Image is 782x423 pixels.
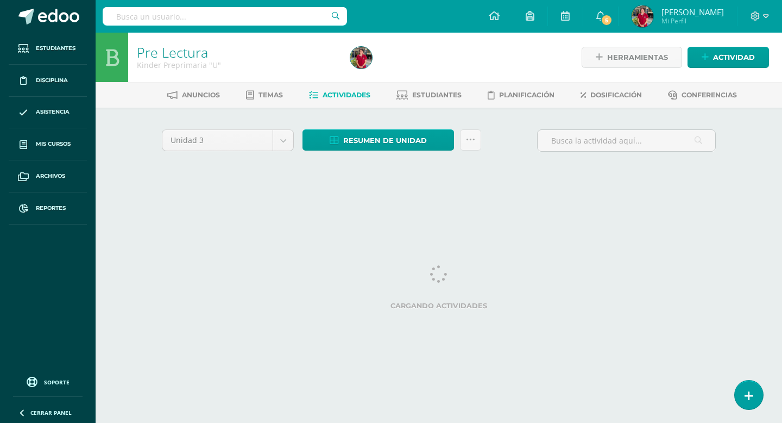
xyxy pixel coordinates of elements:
[9,128,87,160] a: Mis cursos
[9,192,87,225] a: Reportes
[632,5,653,27] img: ca5a5a9677dd446ab467438bb47c19de.png
[590,91,642,99] span: Dosificación
[682,91,737,99] span: Conferencias
[713,47,755,67] span: Actividad
[103,7,347,26] input: Busca un usuario...
[668,86,737,104] a: Conferencias
[412,91,462,99] span: Estudiantes
[607,47,668,67] span: Herramientas
[137,45,337,60] h1: Pre Lectura
[36,140,71,148] span: Mis cursos
[9,160,87,192] a: Archivos
[582,47,682,68] a: Herramientas
[182,91,220,99] span: Anuncios
[30,409,72,416] span: Cerrar panel
[350,47,372,69] img: ca5a5a9677dd446ab467438bb47c19de.png
[538,130,715,151] input: Busca la actividad aquí...
[171,130,264,151] span: Unidad 3
[36,172,65,181] span: Archivos
[309,86,370,104] a: Actividades
[44,378,70,386] span: Soporte
[162,130,293,151] a: Unidad 3
[36,108,70,116] span: Asistencia
[343,130,427,151] span: Resumen de unidad
[246,86,283,104] a: Temas
[499,91,554,99] span: Planificación
[661,16,724,26] span: Mi Perfil
[137,43,208,61] a: Pre Lectura
[137,60,337,70] div: Kinder Preprimaria 'U'
[688,47,769,68] a: Actividad
[396,86,462,104] a: Estudiantes
[661,7,724,17] span: [PERSON_NAME]
[36,204,66,213] span: Reportes
[258,91,283,99] span: Temas
[167,86,220,104] a: Anuncios
[162,302,716,310] label: Cargando actividades
[9,97,87,129] a: Asistencia
[323,91,370,99] span: Actividades
[9,33,87,65] a: Estudiantes
[601,14,613,26] span: 5
[13,374,83,389] a: Soporte
[302,129,454,151] a: Resumen de unidad
[9,65,87,97] a: Disciplina
[488,86,554,104] a: Planificación
[36,76,68,85] span: Disciplina
[36,44,75,53] span: Estudiantes
[581,86,642,104] a: Dosificación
